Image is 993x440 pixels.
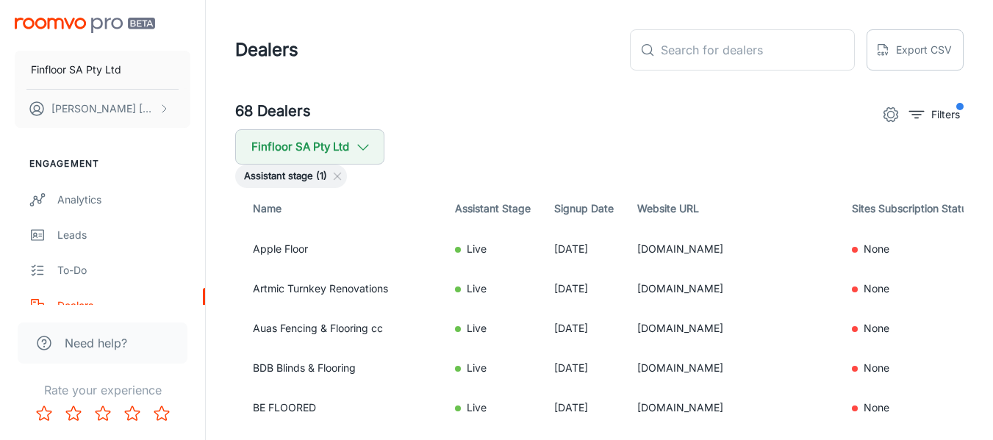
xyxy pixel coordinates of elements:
[235,165,347,188] div: Assistant stage (1)
[542,309,625,348] td: [DATE]
[235,188,443,229] th: Name
[57,227,190,243] div: Leads
[625,348,840,388] td: [DOMAIN_NAME]
[65,334,127,352] span: Need help?
[51,101,155,117] p: [PERSON_NAME] [PERSON_NAME]
[15,90,190,128] button: [PERSON_NAME] [PERSON_NAME]
[661,29,855,71] input: Search for dealers
[542,348,625,388] td: [DATE]
[15,51,190,89] button: Finfloor SA Pty Ltd
[15,18,155,33] img: Roomvo PRO Beta
[625,188,840,229] th: Website URL
[542,229,625,269] td: [DATE]
[147,399,176,428] button: Rate 5 star
[235,388,443,428] td: BE FLOORED
[840,269,984,309] td: None
[542,269,625,309] td: [DATE]
[235,129,384,165] button: Finfloor SA Pty Ltd
[443,309,542,348] td: Live
[235,37,298,63] h1: Dealers
[118,399,147,428] button: Rate 4 star
[906,103,964,126] button: filter
[840,388,984,428] td: None
[931,107,960,123] p: Filters
[443,229,542,269] td: Live
[867,29,964,71] button: Export CSV
[57,297,190,314] div: Dealers
[59,399,88,428] button: Rate 2 star
[443,348,542,388] td: Live
[625,309,840,348] td: [DOMAIN_NAME]
[235,269,443,309] td: Artmic Turnkey Renovations
[235,348,443,388] td: BDB Blinds & Flooring
[443,388,542,428] td: Live
[542,188,625,229] th: Signup Date
[840,229,984,269] td: None
[443,269,542,309] td: Live
[235,169,336,184] span: Assistant stage (1)
[625,388,840,428] td: [DOMAIN_NAME]
[12,381,193,399] p: Rate your experience
[57,192,190,208] div: Analytics
[876,100,906,129] button: settings
[29,399,59,428] button: Rate 1 star
[235,229,443,269] td: Apple Floor
[235,309,443,348] td: Auas Fencing & Flooring cc
[88,399,118,428] button: Rate 3 star
[840,188,984,229] th: Sites Subscription Status
[31,62,121,78] p: Finfloor SA Pty Ltd
[542,388,625,428] td: [DATE]
[840,348,984,388] td: None
[625,229,840,269] td: [DOMAIN_NAME]
[235,100,311,123] h5: 68 Dealers
[443,188,542,229] th: Assistant Stage
[625,269,840,309] td: [DOMAIN_NAME]
[840,309,984,348] td: None
[57,262,190,278] div: To-do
